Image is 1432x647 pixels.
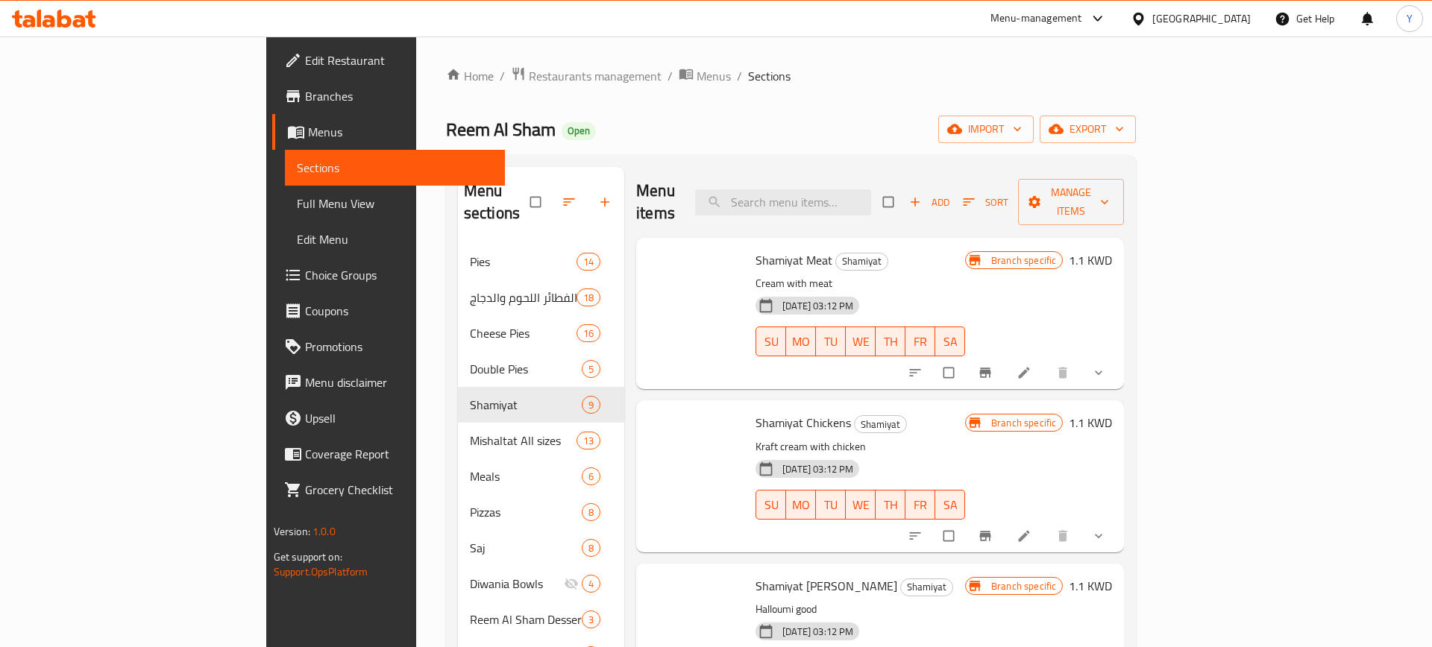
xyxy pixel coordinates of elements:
[305,445,494,463] span: Coverage Report
[679,66,731,86] a: Menus
[1082,520,1118,552] button: show more
[470,503,582,521] span: Pizzas
[577,291,600,305] span: 18
[846,490,876,520] button: WE
[776,462,859,476] span: [DATE] 03:12 PM
[458,602,624,637] div: Reem Al Sham Desserts3
[855,416,906,433] span: Shamiyat
[285,221,506,257] a: Edit Menu
[470,324,577,342] div: Cheese Pies
[905,490,935,520] button: FR
[959,191,1012,214] button: Sort
[911,331,929,353] span: FR
[458,423,624,458] div: Mishaltat All sizes13
[305,87,494,105] span: Branches
[470,467,582,485] span: Meals
[909,194,949,211] span: Add
[272,293,506,329] a: Coupons
[876,490,905,520] button: TH
[470,575,564,593] span: Diwania Bowls
[577,253,600,271] div: items
[305,373,494,391] span: Menu disclaimer
[458,530,624,566] div: Saj8
[905,191,953,214] button: Add
[941,331,959,353] span: SA
[313,522,336,541] span: 1.0.0
[458,315,624,351] div: Cheese Pies16
[846,326,876,356] button: WE
[582,539,600,557] div: items
[582,505,600,520] span: 8
[582,577,600,591] span: 4
[874,188,905,216] span: Select section
[272,42,506,78] a: Edit Restaurant
[470,288,577,306] span: الفطائر اللحوم والدجاج
[697,67,731,85] span: Menus
[274,522,310,541] span: Version:
[1082,356,1118,389] button: show more
[900,578,953,596] div: Shamiyat
[1017,528,1034,543] a: Edit menu item
[963,194,1008,211] span: Sort
[470,610,582,628] span: Reem Al Sham Desserts
[470,539,582,557] span: Saj
[935,490,965,520] button: SA
[938,116,1034,143] button: import
[941,494,959,516] span: SA
[636,180,677,224] h2: Menu items
[899,520,935,552] button: sort-choices
[899,356,935,389] button: sort-choices
[953,191,1018,214] span: Sort items
[1069,575,1112,596] h6: 1.1 KWD
[776,299,859,313] span: [DATE] 03:12 PM
[816,326,846,356] button: TU
[852,494,870,516] span: WE
[969,356,1005,389] button: Branch-specific-item
[756,575,897,597] span: Shamiyat [PERSON_NAME]
[582,613,600,627] span: 3
[911,494,929,516] span: FR
[562,124,596,137] span: Open
[582,575,600,593] div: items
[470,253,577,271] span: Pies
[564,576,579,591] svg: Inactive section
[470,396,582,414] div: Shamiyat
[816,490,846,520] button: TU
[756,438,965,456] p: Kraft cream with chicken
[1407,10,1413,27] span: Y
[786,326,816,356] button: MO
[1091,365,1106,380] svg: Show Choices
[748,67,791,85] span: Sections
[582,470,600,484] span: 6
[582,610,600,628] div: items
[582,398,600,412] span: 9
[985,579,1062,593] span: Branch specific
[582,362,600,376] span: 5
[935,326,965,356] button: SA
[756,490,786,520] button: SU
[458,244,624,280] div: Pies14
[458,566,624,602] div: Diwania Bowls4
[529,67,662,85] span: Restaurants management
[762,494,780,516] span: SU
[470,360,582,378] span: Double Pies
[985,416,1062,430] span: Branch specific
[577,434,600,448] span: 13
[901,578,952,596] span: Shamiyat
[990,10,1082,28] div: Menu-management
[1152,10,1251,27] div: [GEOGRAPHIC_DATA]
[305,338,494,356] span: Promotions
[562,122,596,140] div: Open
[272,364,506,400] a: Menu disclaimer
[582,503,600,521] div: items
[305,409,494,427] span: Upsell
[577,324,600,342] div: items
[305,51,494,69] span: Edit Restaurant
[521,188,553,216] span: Select all sections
